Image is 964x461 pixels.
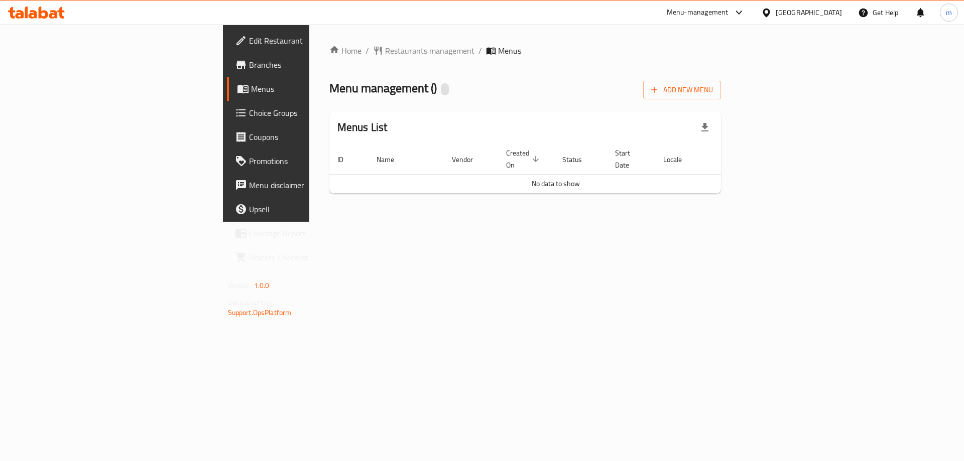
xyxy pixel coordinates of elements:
[651,84,713,96] span: Add New Menu
[329,144,782,194] table: enhanced table
[337,153,356,166] span: ID
[227,173,384,197] a: Menu disclaimer
[227,101,384,125] a: Choice Groups
[227,125,384,149] a: Coupons
[532,177,580,190] span: No data to show
[251,83,376,95] span: Menus
[249,179,376,191] span: Menu disclaimer
[228,296,274,309] span: Get support on:
[478,45,482,57] li: /
[377,153,407,166] span: Name
[227,29,384,53] a: Edit Restaurant
[249,35,376,47] span: Edit Restaurant
[452,153,486,166] span: Vendor
[776,7,842,18] div: [GEOGRAPHIC_DATA]
[228,279,253,292] span: Version:
[615,147,643,171] span: Start Date
[337,120,388,135] h2: Menus List
[249,107,376,119] span: Choice Groups
[373,45,474,57] a: Restaurants management
[329,77,437,99] span: Menu management ( )
[707,144,782,175] th: Actions
[227,245,384,269] a: Grocery Checklist
[227,197,384,221] a: Upsell
[506,147,542,171] span: Created On
[693,115,717,139] div: Export file
[498,45,521,57] span: Menus
[254,279,270,292] span: 1.0.0
[227,53,384,77] a: Branches
[227,221,384,245] a: Coverage Report
[562,153,595,166] span: Status
[249,227,376,239] span: Coverage Report
[663,153,695,166] span: Locale
[329,45,721,57] nav: breadcrumb
[249,251,376,263] span: Grocery Checklist
[249,131,376,143] span: Coupons
[249,155,376,167] span: Promotions
[946,7,952,18] span: m
[228,306,292,319] a: Support.OpsPlatform
[667,7,729,19] div: Menu-management
[643,81,721,99] button: Add New Menu
[249,59,376,71] span: Branches
[249,203,376,215] span: Upsell
[385,45,474,57] span: Restaurants management
[227,77,384,101] a: Menus
[227,149,384,173] a: Promotions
